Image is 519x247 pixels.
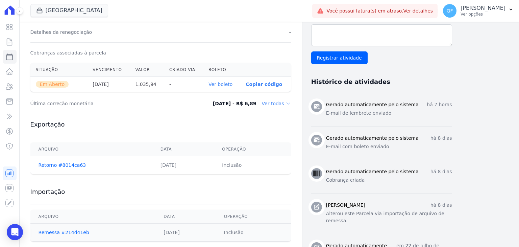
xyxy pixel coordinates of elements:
dd: [DATE] - R$ 6,89 [213,100,256,107]
p: há 7 horas [427,101,452,108]
p: há 8 dias [430,202,452,209]
div: Open Intercom Messenger [7,224,23,240]
p: E-mail de lembrete enviado [326,110,452,117]
p: E-mail com boleto enviado [326,143,452,150]
th: Data [155,210,216,224]
a: Ver detalhes [403,8,433,14]
th: Valor [130,63,164,77]
span: Em Aberto [36,81,69,88]
th: Situação [30,63,88,77]
span: Você possui fatura(s) em atraso. [326,7,433,15]
h3: Exportação [30,120,291,129]
td: Inclusão [216,224,291,242]
p: Ver opções [461,12,505,17]
a: Remessa #214d41eb [39,230,89,235]
input: Registrar atividade [311,51,368,64]
button: Copiar código [246,82,282,87]
p: há 8 dias [430,135,452,142]
h3: Gerado automaticamente pelo sistema [326,168,419,175]
dd: Ver todas [262,100,291,107]
a: Ver boleto [208,82,232,87]
p: Alterou este Parcela via importação de arquivo de remessa. [326,210,452,224]
p: [PERSON_NAME] [461,5,505,12]
th: Operação [214,142,291,156]
td: Inclusão [214,156,291,174]
h3: Histórico de atividades [311,78,390,86]
h3: Gerado automaticamente pelo sistema [326,101,419,108]
th: Operação [216,210,291,224]
h3: Gerado automaticamente pelo sistema [326,135,419,142]
button: [GEOGRAPHIC_DATA] [30,4,108,17]
button: GF [PERSON_NAME] Ver opções [438,1,519,20]
th: Boleto [203,63,240,77]
td: [DATE] [152,156,214,174]
h3: Importação [30,188,291,196]
th: Data [152,142,214,156]
th: - [164,77,203,92]
th: 1.035,94 [130,77,164,92]
p: há 8 dias [430,168,452,175]
a: Retorno #8014ca63 [39,162,86,168]
dd: - [289,29,291,36]
th: Criado via [164,63,203,77]
th: Arquivo [30,142,152,156]
h3: [PERSON_NAME] [326,202,365,209]
th: Vencimento [87,63,130,77]
dt: Última correção monetária [30,100,184,107]
dt: Cobranças associadas à parcela [30,49,106,56]
p: Cobrança criada [326,177,452,184]
td: [DATE] [155,224,216,242]
dt: Detalhes da renegociação [30,29,92,36]
th: Arquivo [30,210,156,224]
th: [DATE] [87,77,130,92]
span: GF [447,8,453,13]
